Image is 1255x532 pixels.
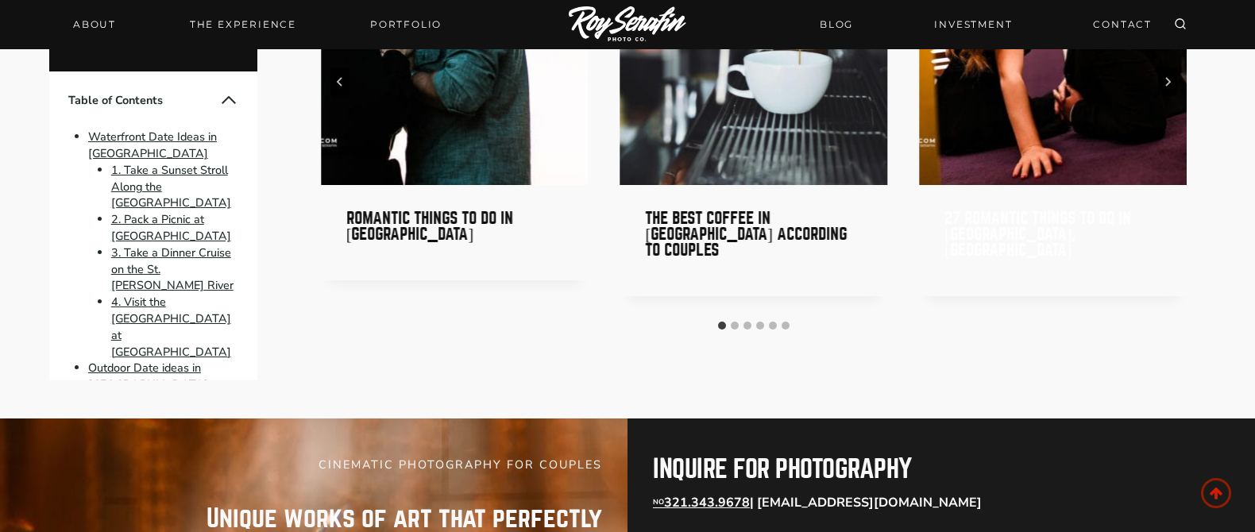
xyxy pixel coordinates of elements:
button: Go to slide 1 [718,322,726,330]
a: 4. Visit the [GEOGRAPHIC_DATA] at [GEOGRAPHIC_DATA] [111,295,231,360]
button: Next [1158,67,1177,96]
a: Romantic Things to do in [GEOGRAPHIC_DATA] [346,210,513,242]
a: Outdoor Date ideas in [GEOGRAPHIC_DATA] [88,360,208,393]
button: View Search Form [1169,13,1191,36]
a: About [64,13,125,36]
a: CONTACT [1083,10,1161,38]
button: Go to slide 4 [756,322,764,330]
h2: inquire for photography [653,457,1085,482]
ul: Select a slide to show [321,319,1187,332]
a: NO321.343.9678 [653,494,750,511]
a: 1. Take a Sunset Stroll Along the [GEOGRAPHIC_DATA] [111,162,231,211]
a: 2. Pack a Picnic at [GEOGRAPHIC_DATA] [111,212,231,245]
button: Go to slide 5 [769,322,777,330]
a: THE EXPERIENCE [180,13,306,36]
button: Collapse Table of Contents [219,91,238,110]
a: BLOG [810,10,863,38]
span: Table of Contents [68,92,219,109]
a: The Best Coffee in [GEOGRAPHIC_DATA] According to Couples [646,210,847,258]
strong: | [EMAIL_ADDRESS][DOMAIN_NAME] [653,494,982,511]
a: Waterfront Date Ideas in [GEOGRAPHIC_DATA] [88,129,217,162]
nav: Secondary Navigation [810,10,1161,38]
nav: Primary Navigation [64,13,451,36]
a: Portfolio [361,13,451,36]
button: Go to slide 3 [743,322,751,330]
sub: NO [653,497,664,507]
a: 27 Romantic Things to Do in [GEOGRAPHIC_DATA], [GEOGRAPHIC_DATA] [944,210,1131,258]
button: Go to slide 6 [782,322,790,330]
h5: CINEMATIC PHOTOGRAPHY FOR COUPLES [170,457,602,474]
img: Logo of Roy Serafin Photo Co., featuring stylized text in white on a light background, representi... [569,6,686,44]
button: Go to slide 2 [731,322,739,330]
a: INVESTMENT [925,10,1021,38]
a: 3. Take a Dinner Cruise on the St. [PERSON_NAME] River [111,245,234,294]
a: Scroll to top [1201,478,1231,508]
button: Go to last slide [330,67,349,96]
